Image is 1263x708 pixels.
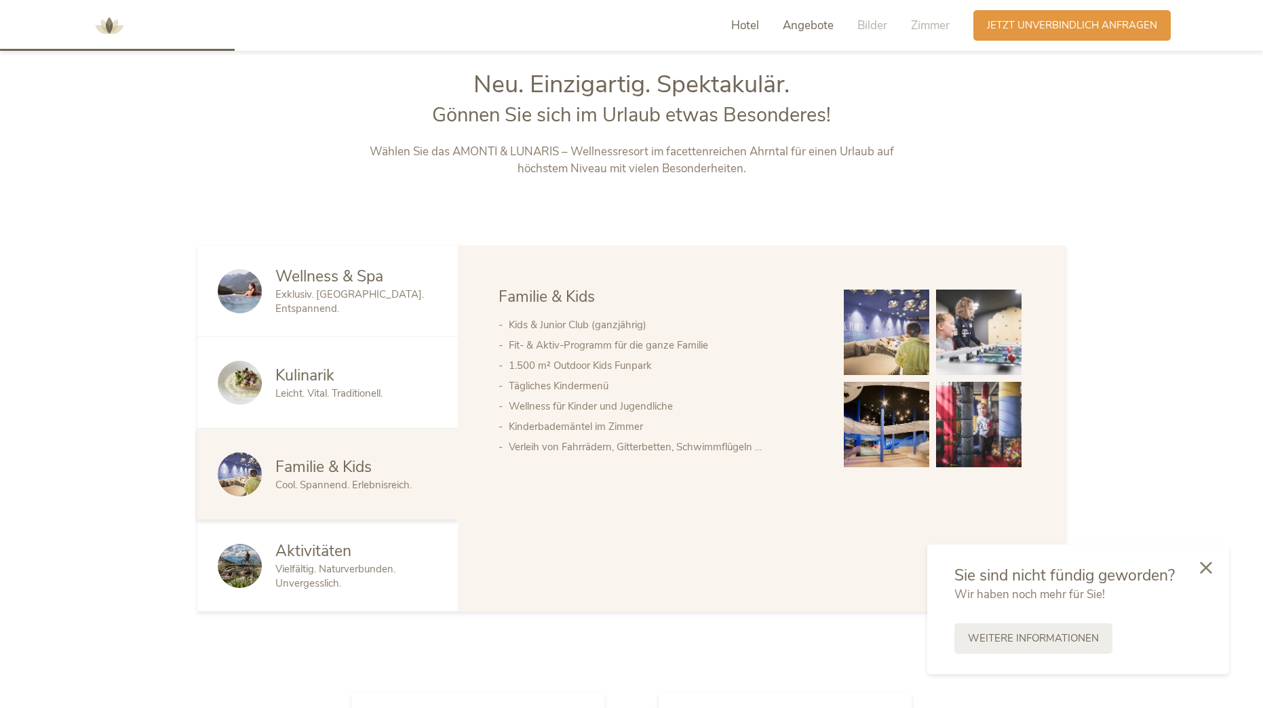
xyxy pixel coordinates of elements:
li: Tägliches Kindermenü [509,376,817,396]
span: Hotel [731,18,759,33]
li: Kids & Junior Club (ganzjährig) [509,315,817,335]
span: Familie & Kids [499,286,595,307]
span: Leicht. Vital. Traditionell. [275,387,383,400]
li: Kinderbademäntel im Zimmer [509,416,817,437]
span: Neu. Einzigartig. Spektakulär. [473,68,790,101]
li: Verleih von Fahrrädern, Gitterbetten, Schwimmflügeln … [509,437,817,457]
span: Aktivitäten [275,540,351,562]
a: AMONTI & LUNARIS Wellnessresort [89,20,130,30]
li: 1.500 m² Outdoor Kids Funpark [509,355,817,376]
img: AMONTI & LUNARIS Wellnessresort [89,5,130,46]
span: Familie & Kids [275,456,372,477]
span: Jetzt unverbindlich anfragen [987,18,1157,33]
p: Wählen Sie das AMONTI & LUNARIS – Wellnessresort im facettenreichen Ahrntal für einen Urlaub auf ... [349,143,915,178]
span: Exklusiv. [GEOGRAPHIC_DATA]. Entspannend. [275,288,424,315]
span: Wellness & Spa [275,266,383,287]
span: Zimmer [911,18,950,33]
a: Weitere Informationen [954,623,1112,654]
span: Cool. Spannend. Erlebnisreich. [275,478,412,492]
span: Kulinarik [275,365,334,386]
span: Bilder [857,18,887,33]
span: Sie sind nicht fündig geworden? [954,565,1175,586]
span: Angebote [783,18,834,33]
li: Wellness für Kinder und Jugendliche [509,396,817,416]
span: Wir haben noch mehr für Sie! [954,587,1105,602]
span: Vielfältig. Naturverbunden. Unvergesslich. [275,562,395,590]
span: Gönnen Sie sich im Urlaub etwas Besonderes! [432,102,831,128]
span: Weitere Informationen [968,631,1099,646]
li: Fit- & Aktiv-Programm für die ganze Familie [509,335,817,355]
